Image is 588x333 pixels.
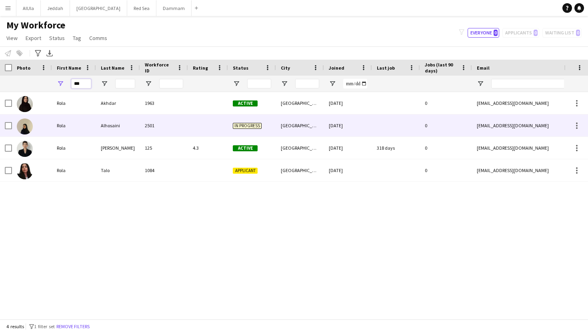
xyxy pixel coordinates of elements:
span: Comms [89,34,107,42]
div: [GEOGRAPHIC_DATA] [276,137,324,159]
button: Open Filter Menu [329,80,336,87]
span: Last Name [101,65,124,71]
img: Rola Akhdar [17,96,33,112]
button: Open Filter Menu [281,80,288,87]
button: Open Filter Menu [57,80,64,87]
span: 1 filter set [34,323,55,329]
span: Active [233,100,258,106]
span: Status [49,34,65,42]
span: In progress [233,123,262,129]
button: AlUla [16,0,41,16]
button: Dammam [156,0,192,16]
input: City Filter Input [295,79,319,88]
div: 4.3 [188,137,228,159]
div: Alhosaini [96,114,140,136]
div: [PERSON_NAME] [96,137,140,159]
a: Status [46,33,68,43]
span: Rating [193,65,208,71]
span: My Workforce [6,19,65,31]
div: 0 [420,114,472,136]
button: Jeddah [41,0,70,16]
app-action-btn: Advanced filters [33,48,43,58]
div: Rola [52,137,96,159]
img: Rola Alqarni [17,141,33,157]
span: Export [26,34,41,42]
button: Open Filter Menu [101,80,108,87]
a: Tag [70,33,84,43]
div: 318 days [372,137,420,159]
button: Open Filter Menu [145,80,152,87]
button: Remove filters [55,322,91,331]
input: Workforce ID Filter Input [159,79,183,88]
button: Everyone0 [468,28,499,38]
div: 2501 [140,114,188,136]
div: Rola [52,159,96,181]
span: View [6,34,18,42]
div: [DATE] [324,92,372,114]
span: Last job [377,65,395,71]
span: Joined [329,65,344,71]
span: 0 [494,30,498,36]
img: Rola Alhosaini [17,118,33,134]
input: Status Filter Input [247,79,271,88]
div: Rola [52,92,96,114]
div: [GEOGRAPHIC_DATA] [276,92,324,114]
div: [DATE] [324,137,372,159]
span: Active [233,145,258,151]
div: [DATE] [324,114,372,136]
button: Red Sea [127,0,156,16]
span: Email [477,65,490,71]
a: Comms [86,33,110,43]
div: 125 [140,137,188,159]
span: Status [233,65,248,71]
button: Open Filter Menu [477,80,484,87]
div: [GEOGRAPHIC_DATA] [276,114,324,136]
span: Jobs (last 90 days) [425,62,458,74]
input: First Name Filter Input [71,79,91,88]
div: 0 [420,137,472,159]
span: Applicant [233,168,258,174]
span: First Name [57,65,81,71]
input: Joined Filter Input [343,79,367,88]
input: Last Name Filter Input [115,79,135,88]
span: Workforce ID [145,62,174,74]
div: 1963 [140,92,188,114]
button: [GEOGRAPHIC_DATA] [70,0,127,16]
div: Talo [96,159,140,181]
button: Open Filter Menu [233,80,240,87]
div: 1084 [140,159,188,181]
span: Tag [73,34,81,42]
span: Photo [17,65,30,71]
div: [DATE] [324,159,372,181]
div: 0 [420,159,472,181]
div: [GEOGRAPHIC_DATA] [276,159,324,181]
img: Rola Talo [17,163,33,179]
div: Rola [52,114,96,136]
div: Akhdar [96,92,140,114]
div: 0 [420,92,472,114]
a: Export [22,33,44,43]
app-action-btn: Export XLSX [45,48,54,58]
a: View [3,33,21,43]
span: City [281,65,290,71]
